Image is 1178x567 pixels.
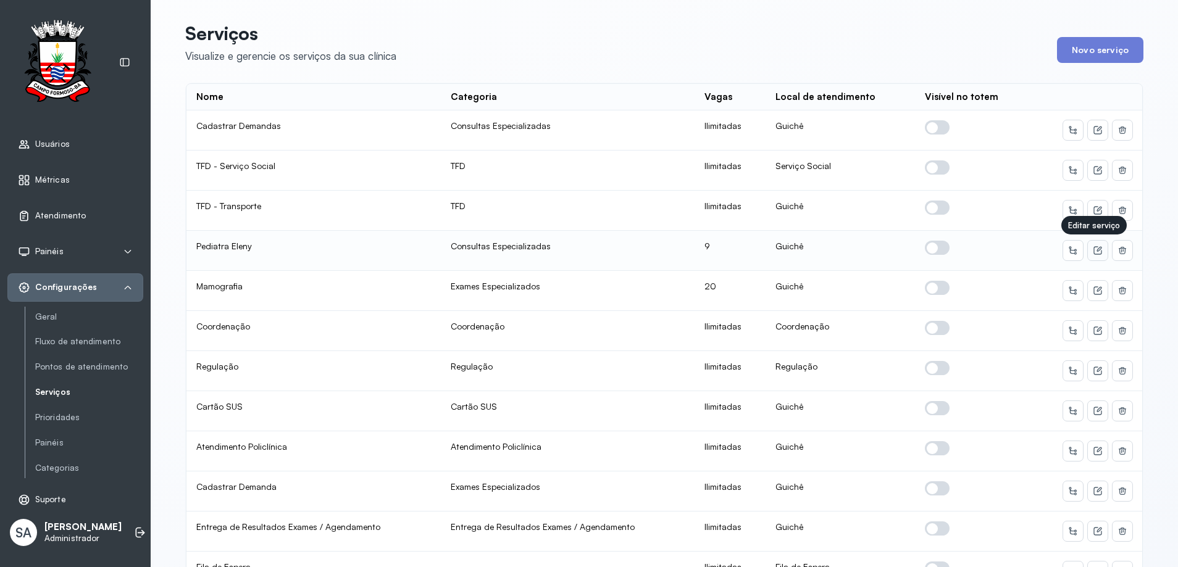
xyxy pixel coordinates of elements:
td: Guichê [766,110,915,151]
a: Atendimento [18,210,133,222]
td: Atendimento Policlínica [186,431,441,471]
div: Consultas Especializadas [451,241,685,252]
div: TFD [451,201,685,212]
td: Ilimitadas [695,311,766,351]
p: Administrador [44,533,122,544]
span: Métricas [35,175,70,185]
a: Painéis [35,437,143,448]
span: Suporte [35,494,66,505]
div: Local de atendimento [775,91,875,103]
div: Coordenação [451,321,685,332]
img: Logotipo do estabelecimento [13,20,102,106]
a: Serviços [35,387,143,397]
td: Ilimitadas [695,471,766,511]
p: Serviços [185,22,396,44]
a: Pontos de atendimento [35,359,143,375]
td: Ilimitadas [695,151,766,191]
div: Atendimento Policlínica [451,441,685,452]
td: Coordenação [186,311,441,351]
td: TFD - Serviço Social [186,151,441,191]
td: Guichê [766,231,915,271]
td: Guichê [766,391,915,431]
a: Métricas [18,174,133,186]
span: Painéis [35,246,64,257]
div: Categoria [451,91,497,103]
td: Coordenação [766,311,915,351]
td: 20 [695,271,766,311]
td: Ilimitadas [695,191,766,231]
a: Prioridades [35,410,143,425]
div: Regulação [451,361,685,372]
td: Guichê [766,271,915,311]
td: Ilimitadas [695,431,766,471]
td: Cartão SUS [186,391,441,431]
button: Novo serviço [1057,37,1143,63]
td: Ilimitadas [695,391,766,431]
a: Fluxo de atendimento [35,336,143,347]
td: Guichê [766,511,915,552]
td: Ilimitadas [695,110,766,151]
a: Prioridades [35,412,143,423]
td: 9 [695,231,766,271]
a: Usuários [18,138,133,151]
td: Guichê [766,431,915,471]
div: Cartão SUS [451,401,685,412]
td: Guichê [766,191,915,231]
td: Ilimitadas [695,351,766,391]
td: TFD - Transporte [186,191,441,231]
div: Nome [196,91,223,103]
td: Guichê [766,471,915,511]
a: Categorias [35,463,143,473]
td: Serviço Social [766,151,915,191]
div: Visível no totem [925,91,998,103]
td: Pediatra Eleny [186,231,441,271]
span: Atendimento [35,210,86,221]
a: Painéis [35,435,143,450]
p: [PERSON_NAME] [44,521,122,533]
a: Geral [35,309,143,325]
a: Pontos de atendimento [35,362,143,372]
span: Configurações [35,282,97,292]
div: Exames Especializados [451,481,685,492]
div: Visualize e gerencie os serviços da sua clínica [185,49,396,62]
div: Exames Especializados [451,281,685,292]
div: Consultas Especializadas [451,120,685,131]
div: TFD [451,160,685,172]
a: Geral [35,312,143,322]
td: Entrega de Resultados Exames / Agendamento [186,511,441,552]
a: Categorias [35,460,143,476]
div: Entrega de Resultados Exames / Agendamento [451,521,685,532]
td: Mamografia [186,271,441,311]
a: Fluxo de atendimento [35,334,143,349]
td: Cadastrar Demandas [186,110,441,151]
a: Serviços [35,384,143,400]
td: Ilimitadas [695,511,766,552]
td: Regulação [766,351,915,391]
span: Usuários [35,139,70,149]
td: Regulação [186,351,441,391]
td: Cadastrar Demanda [186,471,441,511]
div: Vagas [704,91,732,103]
